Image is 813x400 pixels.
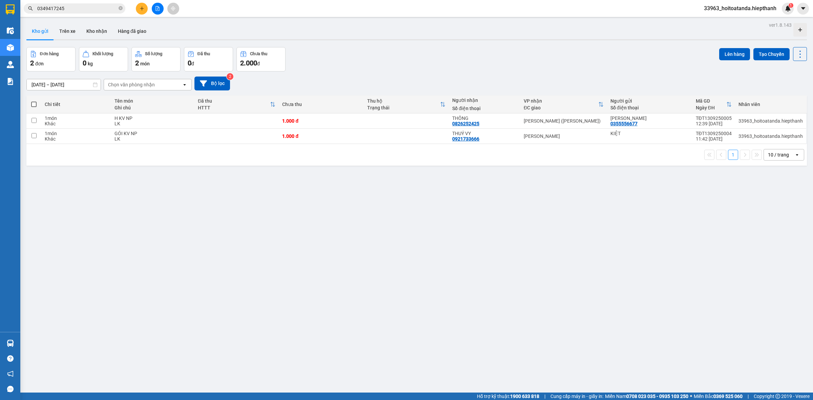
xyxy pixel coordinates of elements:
button: Bộ lọc [194,77,230,90]
button: Trên xe [54,23,81,39]
div: LK [114,121,191,126]
th: Toggle SortBy [194,96,279,113]
span: kg [88,61,93,66]
img: warehouse-icon [7,44,14,51]
span: đ [257,61,260,66]
button: Hàng đã giao [112,23,152,39]
span: 1 [790,3,792,8]
input: Select a date range. [27,79,101,90]
span: question-circle [7,355,14,362]
div: HTTT [198,105,270,110]
div: Chi tiết [45,102,108,107]
div: [PERSON_NAME] ([PERSON_NAME]) [524,118,604,124]
span: | [544,393,545,400]
div: 1 món [45,115,108,121]
span: caret-down [800,5,806,12]
span: 2 [135,59,139,67]
span: notification [7,371,14,377]
div: GÓI KV NP [114,131,191,136]
div: Khác [45,121,108,126]
button: aim [167,3,179,15]
button: Số lượng2món [131,47,181,71]
div: 1.000 đ [282,133,360,139]
span: close-circle [119,6,123,10]
img: warehouse-icon [7,340,14,347]
h2: VP Nhận: [PERSON_NAME] ([PERSON_NAME]) [36,48,164,112]
b: [DOMAIN_NAME] [90,5,164,17]
div: Đơn hàng [40,51,59,56]
div: VP nhận [524,98,598,104]
span: ⚪️ [690,395,692,398]
th: Toggle SortBy [364,96,449,113]
div: Khác [45,136,108,142]
span: 2.000 [240,59,257,67]
div: 1.000 đ [282,118,360,124]
div: ver 1.8.143 [769,21,792,29]
div: H KV NP [114,115,191,121]
button: Tạo Chuyến [753,48,790,60]
img: warehouse-icon [7,61,14,68]
div: Ghi chú [114,105,191,110]
span: plus [140,6,144,11]
span: món [140,61,150,66]
span: 0 [188,59,191,67]
svg: open [794,152,800,157]
div: Chưa thu [250,51,267,56]
img: icon-new-feature [785,5,791,12]
div: TĐT1309250004 [696,131,732,136]
span: Cung cấp máy in - giấy in: [550,393,603,400]
div: Người nhận [452,98,517,103]
input: Tìm tên, số ĐT hoặc mã đơn [37,5,117,12]
button: Kho nhận [81,23,112,39]
b: Công Ty xe khách HIỆP THÀNH [21,5,78,46]
div: 0921733666 [452,136,479,142]
span: search [28,6,33,11]
strong: 0708 023 035 - 0935 103 250 [626,394,688,399]
span: 2 [30,59,34,67]
div: Mã GD [696,98,726,104]
button: file-add [152,3,164,15]
button: Lên hàng [719,48,750,60]
span: | [748,393,749,400]
div: Trạng thái [367,105,440,110]
div: Số lượng [145,51,162,56]
span: 33963_hoitoatanda.hiepthanh [699,4,782,13]
div: 0355556677 [610,121,638,126]
span: file-add [155,6,160,11]
div: Khối lượng [92,51,113,56]
div: Số điện thoại [610,105,689,110]
div: 12:39 [DATE] [696,121,732,126]
div: Số điện thoại [452,106,517,111]
div: ĐC giao [524,105,598,110]
th: Toggle SortBy [520,96,607,113]
div: Đã thu [198,98,270,104]
span: đơn [35,61,44,66]
span: Miền Nam [605,393,688,400]
div: Đã thu [197,51,210,56]
h2: TĐT1309250005 [4,48,58,60]
sup: 2 [227,73,233,80]
div: 11:42 [DATE] [696,136,732,142]
div: [PERSON_NAME] [524,133,604,139]
div: KIỆT [610,131,689,136]
div: THÔNG [452,115,517,121]
div: Thu hộ [367,98,440,104]
button: Kho gửi [26,23,54,39]
span: Hỗ trợ kỹ thuật: [477,393,539,400]
span: close-circle [119,5,123,12]
div: 1 món [45,131,108,136]
div: Chọn văn phòng nhận [108,81,155,88]
div: 0826252425 [452,121,479,126]
button: 1 [728,150,738,160]
svg: open [182,82,187,87]
div: Tạo kho hàng mới [793,23,807,37]
button: Đã thu0đ [184,47,233,71]
span: message [7,386,14,392]
strong: 0369 525 060 [713,394,743,399]
img: logo-vxr [6,4,15,15]
button: plus [136,3,148,15]
div: THUÝ VY [452,131,517,136]
div: Tên món [114,98,191,104]
img: warehouse-icon [7,27,14,34]
div: VIỄN QUANG [610,115,689,121]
